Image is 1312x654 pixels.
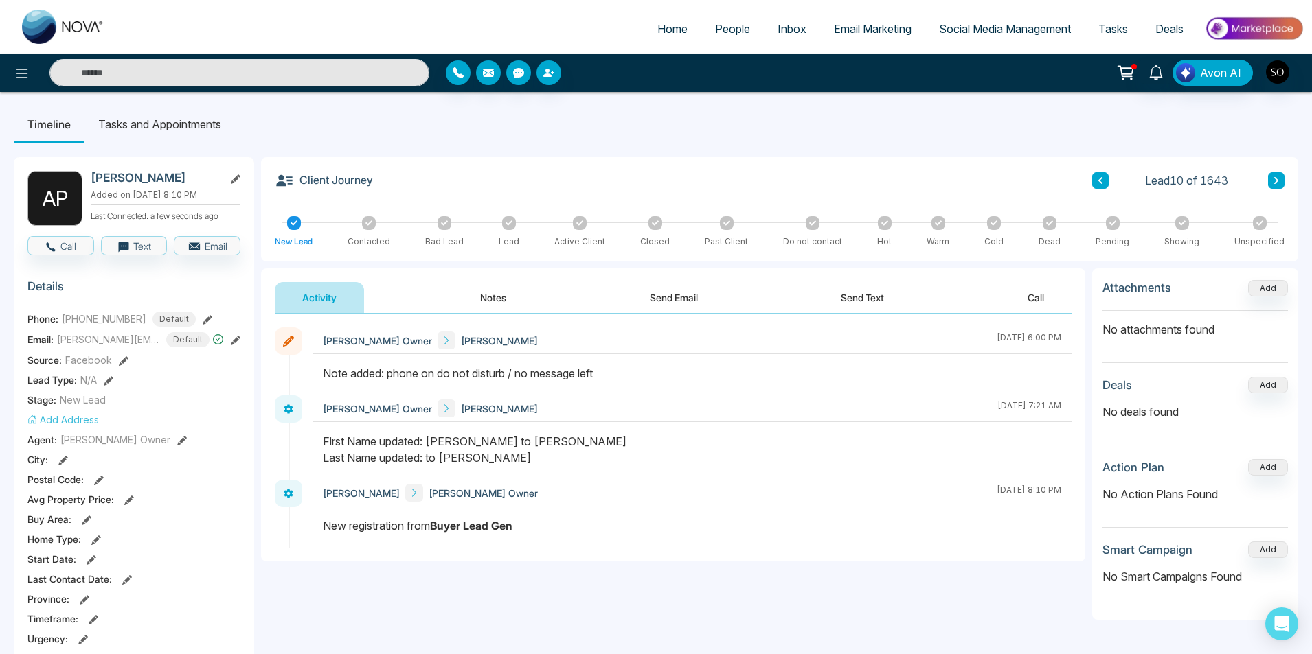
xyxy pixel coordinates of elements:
[60,393,106,407] span: New Lead
[27,532,81,546] span: Home Type :
[65,353,112,367] span: Facebook
[27,631,68,646] span: Urgency :
[27,312,58,326] span: Phone:
[91,189,240,201] p: Added on [DATE] 8:10 PM
[27,332,54,347] span: Email:
[461,401,538,416] span: [PERSON_NAME]
[1102,311,1288,338] p: No attachments found
[27,393,56,407] span: Stage:
[1102,378,1132,392] h3: Deals
[1248,459,1288,476] button: Add
[57,332,160,347] span: [PERSON_NAME][EMAIL_ADDRESS][PERSON_NAME][DOMAIN_NAME]
[91,207,240,222] p: Last Connected: a few seconds ago
[701,16,764,42] a: People
[323,401,432,416] span: [PERSON_NAME] Owner
[997,484,1061,502] div: [DATE] 8:10 PM
[275,235,313,248] div: New Lead
[323,334,432,348] span: [PERSON_NAME] Owner
[27,279,240,301] h3: Details
[461,334,538,348] span: [PERSON_NAME]
[27,452,48,467] span: City :
[1102,460,1164,474] h3: Action Plan
[425,235,464,248] div: Bad Lead
[1096,235,1129,248] div: Pending
[640,235,670,248] div: Closed
[101,236,168,255] button: Text
[1248,280,1288,296] button: Add
[1142,16,1197,42] a: Deals
[1266,60,1289,84] img: User Avatar
[1248,541,1288,558] button: Add
[997,331,1061,349] div: [DATE] 6:00 PM
[1248,377,1288,393] button: Add
[1248,281,1288,293] span: Add
[27,552,76,566] span: Start Date :
[84,106,235,143] li: Tasks and Appointments
[62,312,146,326] span: [PHONE_NUMBER]
[997,399,1061,417] div: [DATE] 7:21 AM
[22,10,104,44] img: Nova CRM Logo
[166,332,210,347] span: Default
[927,235,949,248] div: Warm
[275,171,373,190] h3: Client Journey
[27,492,114,506] span: Avg Property Price :
[429,486,538,500] span: [PERSON_NAME] Owner
[1102,543,1192,557] h3: Smart Campaign
[80,373,97,387] span: N/A
[715,22,750,36] span: People
[453,282,534,313] button: Notes
[1102,568,1288,585] p: No Smart Campaigns Found
[91,171,218,185] h2: [PERSON_NAME]
[554,235,605,248] div: Active Client
[939,22,1071,36] span: Social Media Management
[27,432,57,447] span: Agent:
[348,235,390,248] div: Contacted
[27,592,69,606] span: Province :
[1098,22,1128,36] span: Tasks
[764,16,820,42] a: Inbox
[783,235,842,248] div: Do not contact
[1200,65,1241,81] span: Avon AI
[1204,13,1304,44] img: Market-place.gif
[1234,235,1285,248] div: Unspecified
[27,236,94,255] button: Call
[1164,235,1199,248] div: Showing
[1085,16,1142,42] a: Tasks
[778,22,806,36] span: Inbox
[1265,607,1298,640] div: Open Intercom Messenger
[984,235,1004,248] div: Cold
[275,282,364,313] button: Activity
[925,16,1085,42] a: Social Media Management
[622,282,725,313] button: Send Email
[813,282,912,313] button: Send Text
[1173,60,1253,86] button: Avon AI
[877,235,892,248] div: Hot
[27,373,77,387] span: Lead Type:
[27,353,62,367] span: Source:
[705,235,748,248] div: Past Client
[499,235,519,248] div: Lead
[152,312,196,327] span: Default
[657,22,688,36] span: Home
[27,611,78,626] span: Timeframe :
[1000,282,1072,313] button: Call
[27,512,71,526] span: Buy Area :
[1155,22,1184,36] span: Deals
[1145,172,1228,189] span: Lead 10 of 1643
[14,106,84,143] li: Timeline
[1102,404,1288,420] p: No deals found
[323,486,400,500] span: [PERSON_NAME]
[834,22,912,36] span: Email Marketing
[1102,486,1288,502] p: No Action Plans Found
[27,572,112,586] span: Last Contact Date :
[1039,235,1061,248] div: Dead
[27,171,82,226] div: A P
[1102,281,1171,294] h3: Attachments
[820,16,925,42] a: Email Marketing
[644,16,701,42] a: Home
[27,412,99,427] button: Add Address
[27,472,84,487] span: Postal Code :
[60,432,170,447] span: [PERSON_NAME] Owner
[1176,63,1195,82] img: Lead Flow
[174,236,240,255] button: Email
